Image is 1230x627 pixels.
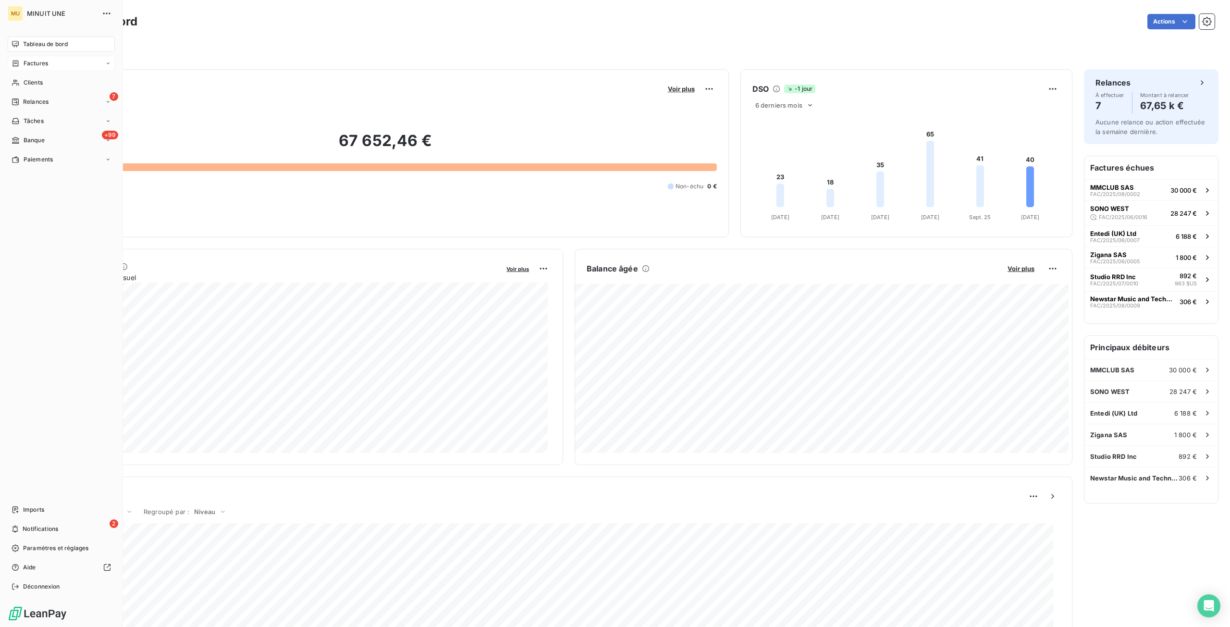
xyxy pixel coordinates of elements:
span: Zigana SAS [1090,431,1128,439]
h6: Balance âgée [587,263,638,274]
span: 306 € [1180,298,1197,306]
span: Tâches [24,117,44,125]
span: Newstar Music and Technology Joint Stock [1090,295,1176,303]
span: Entedi (UK) Ltd [1090,409,1137,417]
span: FAC/2025/06/0005 [1090,258,1140,264]
span: Voir plus [668,85,695,93]
h4: 67,65 k € [1140,98,1189,113]
span: 963 $US [1175,280,1197,288]
h6: Relances [1095,77,1131,88]
span: Banque [24,136,45,145]
span: +99 [102,131,118,139]
span: Voir plus [506,266,529,272]
span: 6 derniers mois [755,101,802,109]
span: Aide [23,563,36,572]
span: Montant à relancer [1140,92,1189,98]
span: FAC/2025/08/0002 [1090,191,1140,197]
tspan: [DATE] [871,214,889,221]
h6: Factures échues [1084,156,1218,179]
span: 1 800 € [1176,254,1197,261]
a: Aide [8,560,115,575]
span: Entedi (UK) Ltd [1090,230,1136,237]
span: -1 jour [784,85,815,93]
span: Relances [23,98,49,106]
span: FAC/2025/06/0007 [1090,237,1140,243]
span: Studio RRD Inc [1090,273,1136,281]
span: MMCLUB SAS [1090,184,1134,191]
span: 28 247 € [1170,209,1197,217]
button: Newstar Music and Technology Joint StockFAC/2025/08/0009306 € [1084,291,1218,312]
button: Voir plus [665,85,698,93]
span: 306 € [1179,474,1197,482]
span: Niveau [194,508,215,516]
button: Studio RRD IncFAC/2025/07/0010892 €963 $US [1084,268,1218,291]
span: MINUIT UNE [27,10,96,17]
button: Actions [1147,14,1195,29]
span: 7 [110,92,118,101]
span: FAC/2025/06/0016 [1099,214,1147,220]
span: 28 247 € [1169,388,1197,395]
span: 892 € [1180,272,1197,280]
span: Tableau de bord [23,40,68,49]
span: 30 000 € [1170,186,1197,194]
tspan: [DATE] [771,214,789,221]
span: Paramètres et réglages [23,544,88,553]
span: 30 000 € [1169,366,1197,374]
span: 6 188 € [1176,233,1197,240]
span: SONO WEST [1090,388,1130,395]
span: Chiffre d'affaires mensuel [54,272,500,283]
span: Voir plus [1008,265,1034,272]
span: Paiements [24,155,53,164]
span: 892 € [1179,453,1197,460]
button: SONO WESTFAC/2025/06/001628 247 € [1084,200,1218,225]
span: FAC/2025/07/0010 [1090,281,1138,286]
span: FAC/2025/08/0009 [1090,303,1140,308]
tspan: [DATE] [821,214,839,221]
span: SONO WEST [1090,205,1129,212]
h4: 7 [1095,98,1124,113]
span: Aucune relance ou action effectuée la semaine dernière. [1095,118,1205,135]
tspan: Sept. 25 [969,214,991,221]
span: Regroupé par : [144,508,189,516]
h6: Principaux débiteurs [1084,336,1218,359]
span: 1 800 € [1174,431,1197,439]
tspan: [DATE] [921,214,939,221]
button: Zigana SASFAC/2025/06/00051 800 € [1084,246,1218,268]
span: MMCLUB SAS [1090,366,1135,374]
span: Imports [23,505,44,514]
button: MMCLUB SASFAC/2025/08/000230 000 € [1084,179,1218,200]
span: Non-échu [676,182,703,191]
div: Open Intercom Messenger [1197,594,1220,617]
span: Newstar Music and Technology Joint Stock [1090,474,1179,482]
div: MU [8,6,23,21]
span: Zigana SAS [1090,251,1127,258]
button: Voir plus [504,264,532,273]
img: Logo LeanPay [8,606,67,621]
h6: DSO [752,83,769,95]
button: Entedi (UK) LtdFAC/2025/06/00076 188 € [1084,225,1218,246]
span: Déconnexion [23,582,60,591]
span: 6 188 € [1174,409,1197,417]
span: 0 € [707,182,716,191]
span: 2 [110,519,118,528]
span: Clients [24,78,43,87]
button: Voir plus [1005,264,1037,273]
span: Notifications [23,525,58,533]
tspan: [DATE] [1021,214,1039,221]
span: À effectuer [1095,92,1124,98]
h2: 67 652,46 € [54,131,717,160]
span: Factures [24,59,48,68]
span: Studio RRD Inc [1090,453,1137,460]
